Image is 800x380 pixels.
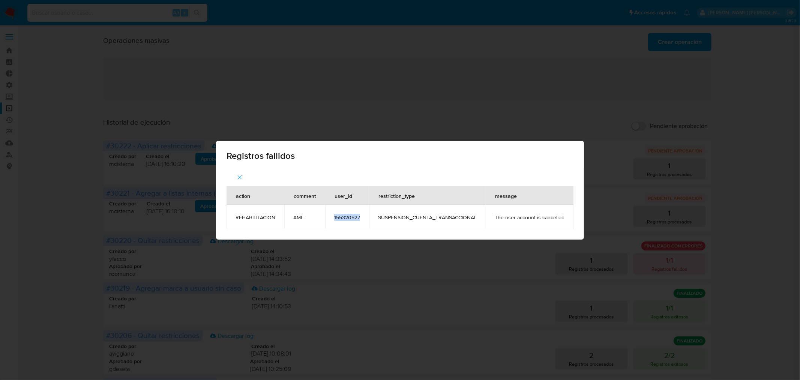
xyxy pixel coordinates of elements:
div: action [227,187,259,205]
span: SUSPENSION_CUENTA_TRANSACCIONAL [378,214,477,221]
span: AML [293,214,316,221]
div: user_id [326,187,361,205]
span: 155320527 [334,214,360,221]
div: restriction_type [369,187,424,205]
span: The user account is cancelled [495,214,564,221]
span: Registros fallidos [227,151,573,160]
div: comment [285,187,325,205]
span: REHABILITACION [236,214,275,221]
div: message [486,187,526,205]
